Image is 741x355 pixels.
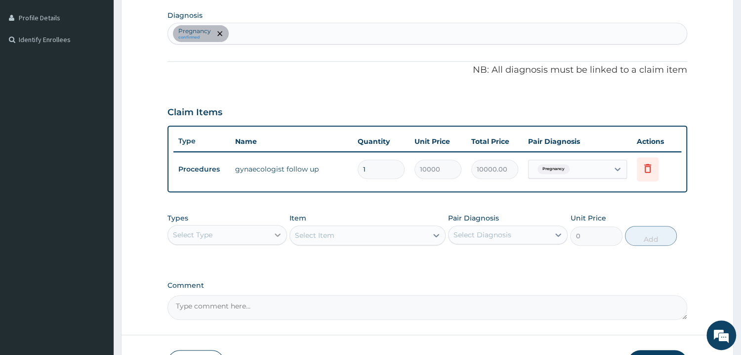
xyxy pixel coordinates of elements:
[18,49,40,74] img: d_794563401_company_1708531726252_794563401
[570,213,606,223] label: Unit Price
[230,132,353,151] th: Name
[353,132,410,151] th: Quantity
[167,107,222,118] h3: Claim Items
[167,10,203,20] label: Diagnosis
[173,230,212,240] div: Select Type
[167,214,188,222] label: Types
[215,29,224,38] span: remove selection option
[537,164,570,174] span: Pregnancy
[632,132,681,151] th: Actions
[167,281,687,290] label: Comment
[5,244,188,278] textarea: Type your message and hit 'Enter'
[448,213,499,223] label: Pair Diagnosis
[162,5,186,29] div: Minimize live chat window
[57,111,136,211] span: We're online!
[625,226,677,246] button: Add
[178,27,211,35] p: Pregnancy
[453,230,511,240] div: Select Diagnosis
[167,64,687,77] p: NB: All diagnosis must be linked to a claim item
[289,213,306,223] label: Item
[173,160,230,178] td: Procedures
[410,132,466,151] th: Unit Price
[178,35,211,40] small: confirmed
[466,132,523,151] th: Total Price
[51,55,166,68] div: Chat with us now
[230,159,353,179] td: gynaecologist follow up
[173,132,230,150] th: Type
[523,132,632,151] th: Pair Diagnosis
